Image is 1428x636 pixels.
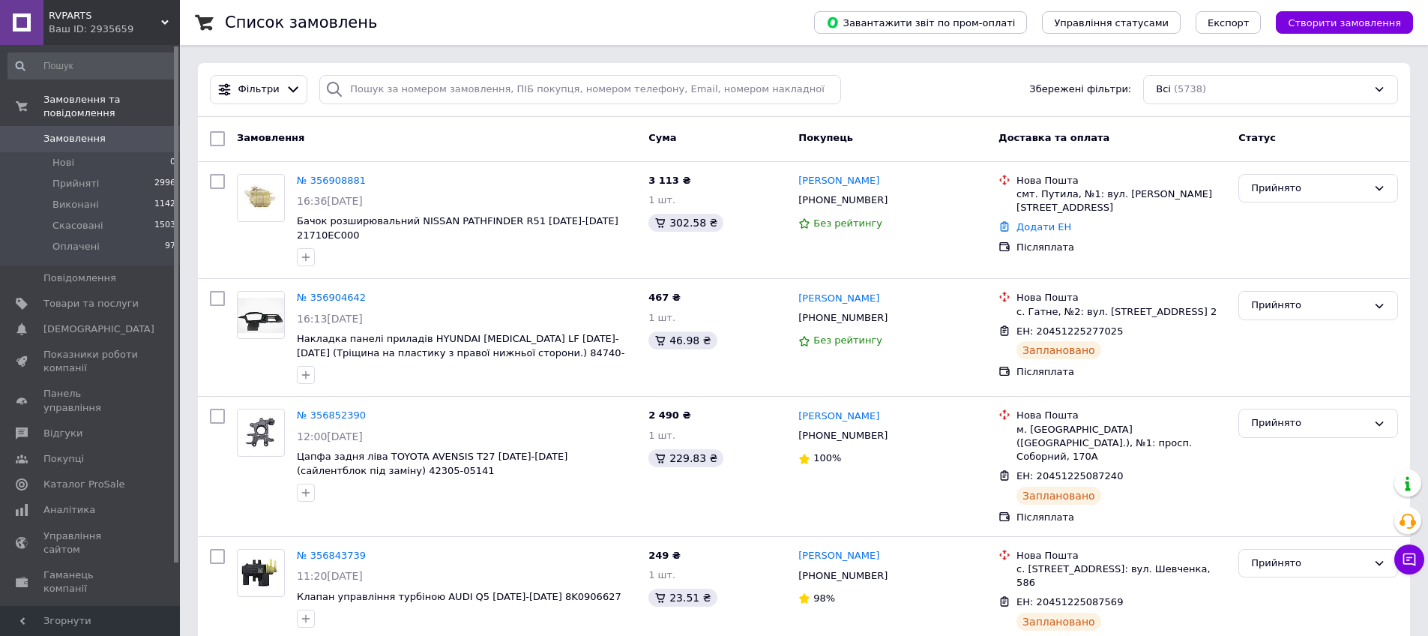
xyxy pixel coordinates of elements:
[297,409,366,421] a: № 356852390
[225,13,377,31] h1: Список замовлень
[648,569,675,580] span: 1 шт.
[238,415,284,451] img: Фото товару
[43,93,180,120] span: Замовлення та повідомлення
[1016,187,1226,214] div: смт. Путила, №1: вул. [PERSON_NAME][STREET_ADDRESS]
[52,240,100,253] span: Оплачені
[297,195,363,207] span: 16:36[DATE]
[648,132,676,143] span: Cума
[1016,562,1226,589] div: с. [STREET_ADDRESS]: вул. Шевченка, 586
[1016,549,1226,562] div: Нова Пошта
[297,591,621,602] a: Клапан управління турбіною AUDI Q5 [DATE]-[DATE] 8K0906627
[297,292,366,303] a: № 356904642
[648,194,675,205] span: 1 шт.
[1016,423,1226,464] div: м. [GEOGRAPHIC_DATA] ([GEOGRAPHIC_DATA].), №1: просп. Соборний, 170А
[1016,487,1101,505] div: Заплановано
[795,566,891,586] div: [PHONE_NUMBER]
[297,175,366,186] a: № 356908881
[1016,305,1226,319] div: с. Гатне, №2: вул. [STREET_ADDRESS] 2
[1016,341,1101,359] div: Заплановано
[648,312,675,323] span: 1 шт.
[297,451,567,476] a: Цапфа задня ліва TOYOTA AVENSIS T27 [DATE]-[DATE] (сайлентблок під заміну) 42305-05141
[238,556,284,591] img: Фото товару
[43,503,95,517] span: Аналітика
[798,409,879,424] a: [PERSON_NAME]
[798,549,879,563] a: [PERSON_NAME]
[795,308,891,328] div: [PHONE_NUMBER]
[52,198,99,211] span: Виконані
[43,452,84,466] span: Покупці
[237,291,285,339] a: Фото товару
[798,174,879,188] a: [PERSON_NAME]
[297,215,618,241] a: Бачок розширювальний NISSAN PATHFINDER R51 [DATE]-[DATE] 21710EC000
[43,348,139,375] span: Показники роботи компанії
[237,174,285,222] a: Фото товару
[1251,298,1367,313] div: Прийнято
[1016,291,1226,304] div: Нова Пошта
[1016,409,1226,422] div: Нова Пошта
[813,452,841,463] span: 100%
[814,11,1027,34] button: Завантажити звіт по пром-оплаті
[297,550,366,561] a: № 356843739
[43,132,106,145] span: Замовлення
[237,549,285,597] a: Фото товару
[43,478,124,491] span: Каталог ProSale
[43,427,82,440] span: Відгуки
[1042,11,1181,34] button: Управління статусами
[1016,325,1123,337] span: ЕН: 20451225277025
[1016,174,1226,187] div: Нова Пошта
[1394,544,1424,574] button: Чат з покупцем
[1016,241,1226,254] div: Післяплата
[1208,17,1250,28] span: Експорт
[1196,11,1262,34] button: Експорт
[43,297,139,310] span: Товари та послуги
[7,52,177,79] input: Пошук
[52,177,99,190] span: Прийняті
[648,430,675,441] span: 1 шт.
[998,132,1109,143] span: Доставка та оплата
[795,426,891,445] div: [PHONE_NUMBER]
[297,430,363,442] span: 12:00[DATE]
[1156,82,1171,97] span: Всі
[170,156,175,169] span: 0
[297,313,363,325] span: 16:13[DATE]
[1261,16,1413,28] a: Створити замовлення
[165,240,175,253] span: 97
[1251,556,1367,571] div: Прийнято
[648,214,723,232] div: 302.58 ₴
[297,333,624,372] span: Накладка панелі приладів HYUNDAI [MEDICAL_DATA] LF [DATE]-[DATE] (Тріщина на пластику з правої ни...
[297,570,363,582] span: 11:20[DATE]
[43,568,139,595] span: Гаманець компанії
[43,387,139,414] span: Панель управління
[798,292,879,306] a: [PERSON_NAME]
[1016,596,1123,607] span: ЕН: 20451225087569
[238,298,284,333] img: Фото товару
[813,334,882,346] span: Без рейтингу
[648,331,717,349] div: 46.98 ₴
[813,217,882,229] span: Без рейтингу
[648,292,681,303] span: 467 ₴
[49,9,161,22] span: RVPARTS
[154,219,175,232] span: 1503
[1251,415,1367,431] div: Прийнято
[1016,613,1101,631] div: Заплановано
[1016,511,1226,524] div: Післяплата
[648,175,690,186] span: 3 113 ₴
[648,449,723,467] div: 229.83 ₴
[43,529,139,556] span: Управління сайтом
[1029,82,1131,97] span: Збережені фільтри:
[1016,221,1071,232] a: Додати ЕН
[1054,17,1169,28] span: Управління статусами
[238,82,280,97] span: Фільтри
[237,132,304,143] span: Замовлення
[1174,83,1206,94] span: (5738)
[648,589,717,607] div: 23.51 ₴
[154,177,175,190] span: 2996
[1016,470,1123,481] span: ЕН: 20451225087240
[43,322,154,336] span: [DEMOGRAPHIC_DATA]
[1276,11,1413,34] button: Створити замовлення
[1016,365,1226,379] div: Післяплата
[238,180,284,215] img: Фото товару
